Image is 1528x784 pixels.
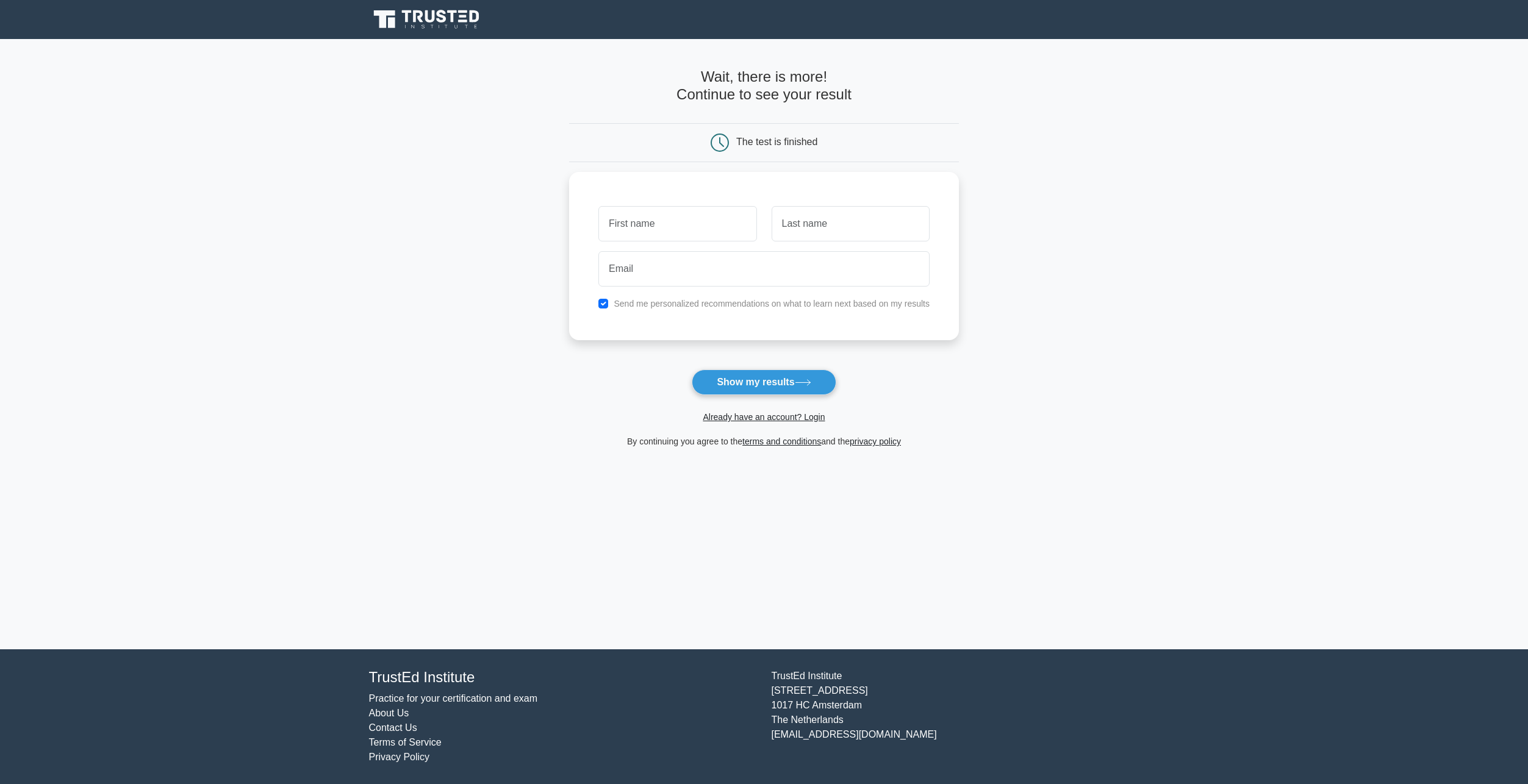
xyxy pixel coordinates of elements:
[764,669,1167,764] div: TrustEd Institute [STREET_ADDRESS] 1017 HC Amsterdam The Netherlands [EMAIL_ADDRESS][DOMAIN_NAME]
[703,412,825,422] a: Already have an account? Login
[369,722,417,733] a: Contact Us
[369,708,409,718] a: About Us
[369,737,442,747] a: Terms of Service
[742,437,821,446] a: terms and conditions
[614,299,930,308] label: Send me personalized recommendations on what to learn next based on my results
[598,206,756,241] input: First name
[562,434,966,449] div: By continuing you agree to the and the
[692,369,836,395] button: Show my results
[598,251,930,287] input: Email
[736,137,817,147] div: The test is finished
[850,437,901,446] a: privacy policy
[772,206,930,241] input: Last name
[369,693,538,704] a: Practice for your certification and exam
[369,752,430,762] a: Privacy Policy
[569,68,959,104] h4: Wait, there is more! Continue to see your result
[369,669,757,686] h4: TrustEd Institute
